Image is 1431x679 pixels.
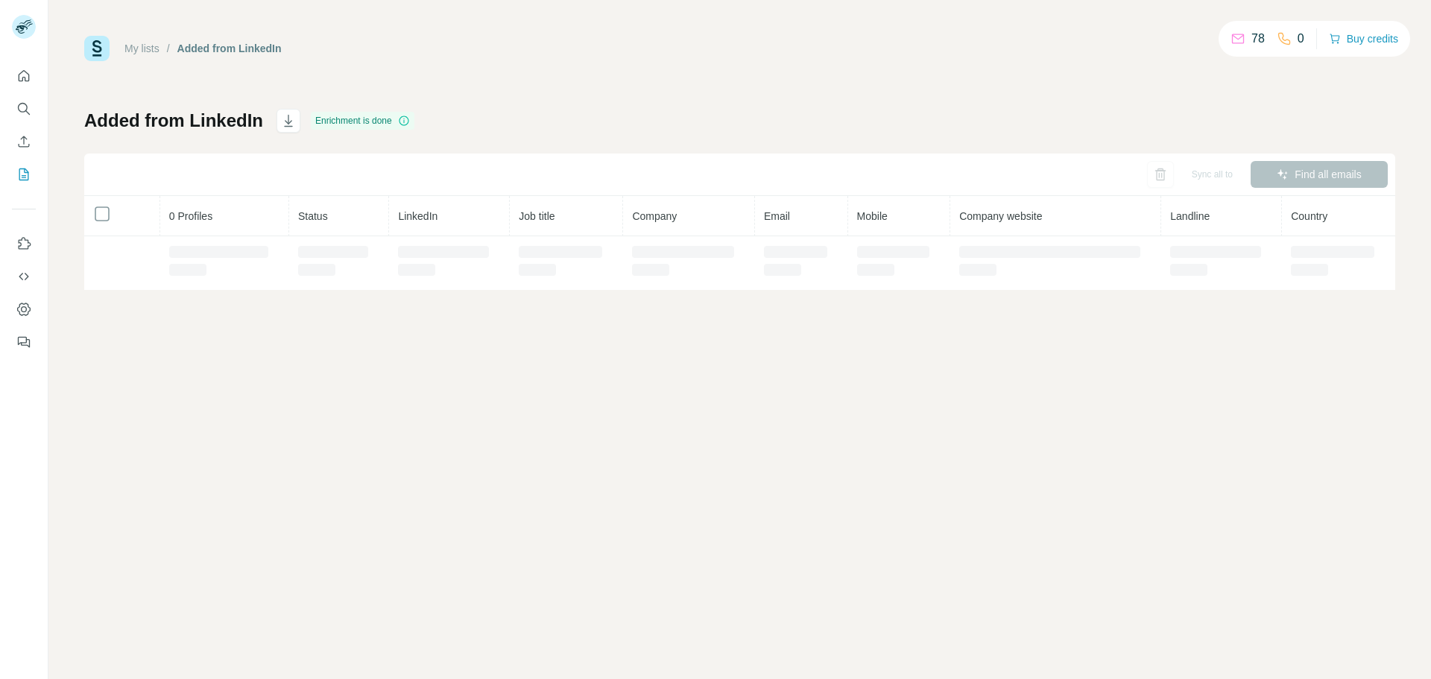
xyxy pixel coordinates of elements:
[1251,30,1265,48] p: 78
[12,263,36,290] button: Use Surfe API
[1329,28,1398,49] button: Buy credits
[12,161,36,188] button: My lists
[169,210,212,222] span: 0 Profiles
[12,230,36,257] button: Use Surfe on LinkedIn
[12,128,36,155] button: Enrich CSV
[1298,30,1304,48] p: 0
[1291,210,1327,222] span: Country
[84,36,110,61] img: Surfe Logo
[177,41,282,56] div: Added from LinkedIn
[12,95,36,122] button: Search
[12,296,36,323] button: Dashboard
[167,41,170,56] li: /
[857,210,888,222] span: Mobile
[311,112,414,130] div: Enrichment is done
[1170,210,1210,222] span: Landline
[959,210,1042,222] span: Company website
[519,210,555,222] span: Job title
[124,42,159,54] a: My lists
[632,210,677,222] span: Company
[84,109,263,133] h1: Added from LinkedIn
[12,63,36,89] button: Quick start
[398,210,437,222] span: LinkedIn
[12,329,36,356] button: Feedback
[298,210,328,222] span: Status
[764,210,790,222] span: Email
